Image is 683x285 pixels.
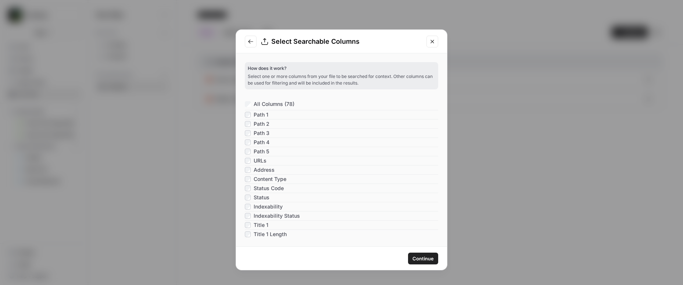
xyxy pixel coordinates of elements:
[245,185,251,191] input: Status Code
[254,157,267,164] span: URLs
[245,130,251,136] input: Path 3
[254,120,269,128] span: Path 2
[248,73,435,86] p: Select one or more columns from your file to be searched for context. Other columns can be used f...
[254,221,268,229] span: Title 1
[426,36,438,47] button: Close modal
[254,129,269,137] span: Path 3
[254,166,275,174] span: Address
[248,65,435,72] p: How does it work?
[245,231,251,237] input: Title 1 Length
[245,167,251,173] input: Address
[245,195,251,200] input: Status
[245,149,251,154] input: Path 5
[254,194,269,201] span: Status
[412,255,434,262] span: Continue
[261,36,422,47] div: Select Searchable Columns
[254,231,287,238] span: Title 1 Length
[254,185,284,192] span: Status Code
[408,253,438,264] button: Continue
[254,203,283,210] span: Indexability
[245,213,251,219] input: Indexability Status
[245,222,251,228] input: Title 1
[254,175,286,183] span: Content Type
[245,121,251,127] input: Path 2
[245,36,257,47] button: Go to previous step
[245,158,251,164] input: URLs
[254,148,269,155] span: Path 5
[254,139,269,146] span: Path 4
[245,139,251,145] input: Path 4
[254,111,268,118] span: Path 1
[254,100,294,108] span: All Columns (78)
[245,204,251,210] input: Indexability
[245,176,251,182] input: Content Type
[254,212,300,220] span: Indexability Status
[245,101,251,107] input: All Columns (78)
[245,112,251,118] input: Path 1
